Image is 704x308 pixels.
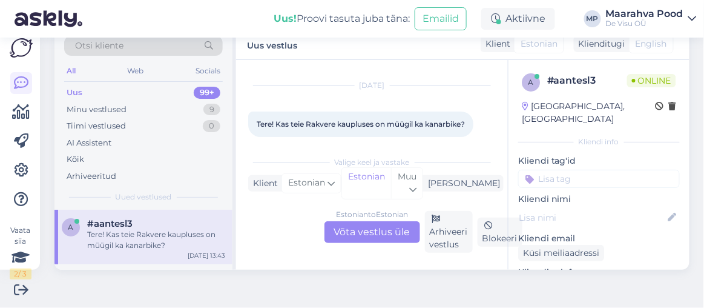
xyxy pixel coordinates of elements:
div: Klienditugi [574,38,625,50]
div: [DATE] 13:43 [188,251,225,260]
span: Otsi kliente [75,39,123,52]
span: 13:43 [252,138,297,147]
span: Online [627,74,676,87]
div: Valige keel ja vastake [248,157,496,168]
div: Maarahva Pood [606,9,683,19]
div: All [64,63,78,79]
div: # aantesl3 [547,73,627,88]
span: Estonian [288,176,325,190]
div: [GEOGRAPHIC_DATA], [GEOGRAPHIC_DATA] [522,100,656,126]
div: Web [125,63,146,79]
div: MP [584,10,601,27]
div: AI Assistent [67,137,111,149]
div: Kliendi info [518,136,680,147]
div: Arhiveeri vestlus [425,211,473,253]
div: Klient [481,38,510,50]
div: Küsi meiliaadressi [518,245,604,261]
div: Estonian to Estonian [336,209,408,220]
p: Kliendi nimi [518,193,680,206]
p: Kliendi tag'id [518,155,680,167]
p: Kliendi email [518,232,680,245]
span: a [68,223,74,232]
div: Aktiivne [481,8,555,30]
div: 2 / 3 [10,269,31,280]
div: Tiimi vestlused [67,120,126,132]
div: Võta vestlus üle [324,221,420,243]
div: 99+ [194,87,220,99]
div: [PERSON_NAME] [423,177,500,190]
div: Socials [193,63,223,79]
div: Kõik [67,153,84,166]
input: Lisa tag [518,170,680,188]
div: Blokeeri [478,218,522,247]
div: 9 [203,104,220,116]
button: Emailid [415,7,467,30]
div: Uus [67,87,82,99]
img: Askly Logo [10,38,33,58]
span: Muu [398,171,416,182]
label: Uus vestlus [247,36,297,52]
div: Minu vestlused [67,104,127,116]
span: #aantesl3 [87,218,133,229]
div: Tere! Kas teie Rakvere kaupluses on müügil ka kanarbike? [87,229,225,251]
div: Estonian [342,168,391,199]
span: English [636,38,667,50]
div: [DATE] [248,80,496,91]
div: 0 [203,120,220,132]
b: Uus! [274,13,297,24]
span: a [528,78,534,87]
p: Kliendi telefon [518,266,680,279]
span: Tere! Kas teie Rakvere kaupluses on müügil ka kanarbike? [257,119,465,129]
input: Lisa nimi [519,211,666,224]
span: Estonian [521,38,558,50]
a: Maarahva PoodDe Visu OÜ [606,9,697,28]
div: Vaata siia [10,225,31,280]
div: Klient [248,177,278,190]
div: Arhiveeritud [67,170,116,182]
div: De Visu OÜ [606,19,683,28]
div: Proovi tasuta juba täna: [274,12,410,26]
span: Uued vestlused [116,192,172,203]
